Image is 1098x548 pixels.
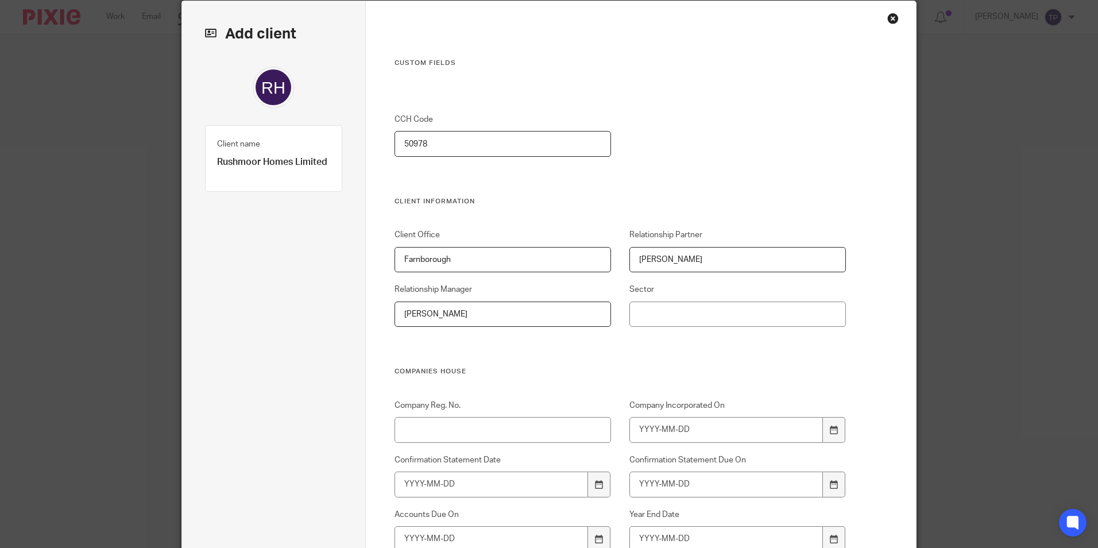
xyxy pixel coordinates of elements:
label: Accounts Due On [395,509,612,520]
label: Company Reg. No. [395,400,612,411]
label: Relationship Partner [629,229,846,241]
h3: Client Information [395,197,846,206]
input: YYYY-MM-DD [395,472,589,497]
h2: Add client [205,24,342,44]
div: Close this dialog window [887,13,899,24]
label: Relationship Manager [395,284,612,295]
h3: Companies House [395,367,846,376]
p: Rushmoor Homes Limited [217,156,330,168]
label: Year End Date [629,509,846,520]
input: YYYY-MM-DD [629,417,823,443]
label: Client Office [395,229,612,241]
label: Sector [629,284,846,295]
label: Confirmation Statement Date [395,454,612,466]
label: CCH Code [395,114,612,125]
h3: Custom fields [395,59,846,68]
input: YYYY-MM-DD [629,472,823,497]
label: Confirmation Statement Due On [629,454,846,466]
label: Client name [217,138,260,150]
label: Company Incorporated On [629,400,846,411]
img: svg%3E [253,67,294,108]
